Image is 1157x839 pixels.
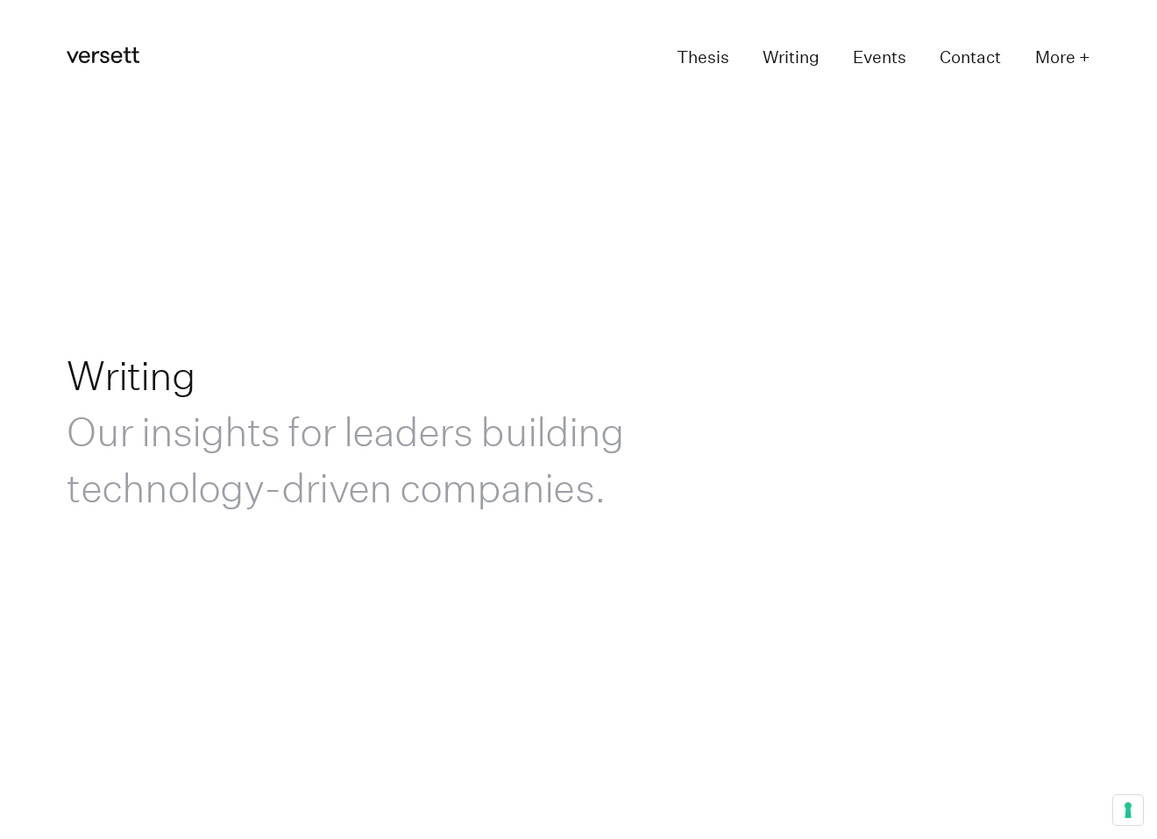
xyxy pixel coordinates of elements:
[853,42,906,74] a: Events
[677,42,729,74] a: Thesis
[940,42,1001,74] a: Contact
[763,42,820,74] a: Writing
[67,347,710,516] h1: Writing
[1113,795,1143,825] button: Your consent preferences for tracking technologies
[1035,42,1090,74] button: More +
[67,408,624,510] span: Our insights for leaders building technology-driven companies.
